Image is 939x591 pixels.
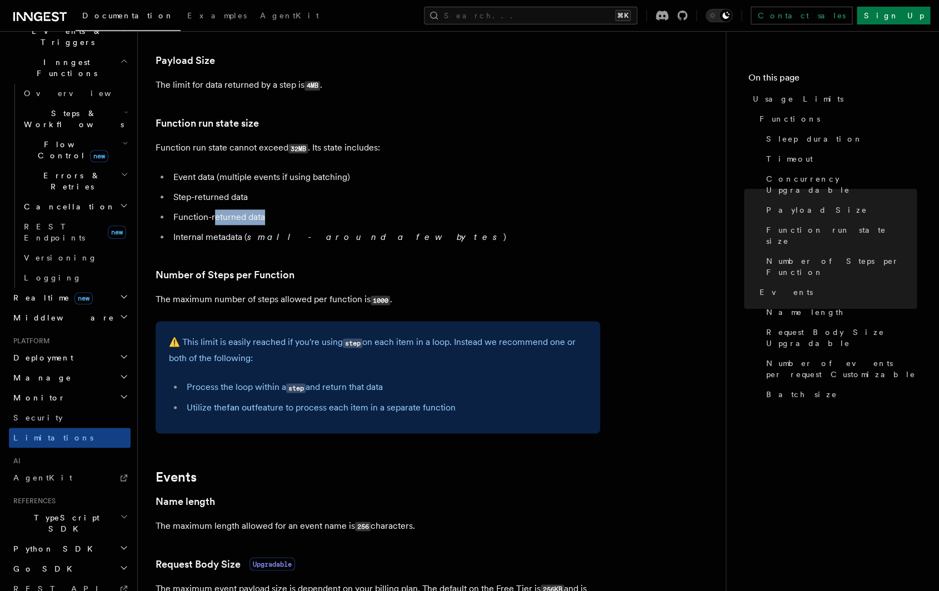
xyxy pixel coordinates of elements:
span: AgentKit [260,11,319,20]
span: Deployment [9,352,73,363]
li: Event data (multiple events if using batching) [170,169,600,185]
span: AI [9,457,21,465]
a: Overview [19,83,131,103]
p: The maximum length allowed for an event name is characters. [156,518,600,534]
code: step [343,338,362,348]
kbd: ⌘K [615,10,631,21]
span: new [90,150,108,162]
span: Realtime [9,292,93,303]
code: 32MB [288,144,308,153]
span: Limitations [13,433,93,442]
span: Functions [760,113,820,124]
li: Internal metadata ( ) [170,229,600,245]
a: Sleep duration [762,129,917,149]
span: Python SDK [9,543,99,554]
a: Sign Up [857,7,930,24]
span: Security [13,413,63,422]
span: Request Body Size Upgradable [766,327,917,349]
a: Security [9,408,131,428]
span: Versioning [24,253,97,262]
span: REST Endpoints [24,222,85,242]
a: Request Body SizeUpgradable [156,556,295,572]
span: Platform [9,337,50,345]
a: Timeout [762,149,917,169]
span: Flow Control [19,139,122,161]
button: Steps & Workflows [19,103,131,134]
button: Middleware [9,308,131,328]
a: Function run state size [156,116,259,131]
a: Payload Size [156,53,215,68]
button: Monitor [9,388,131,408]
span: Middleware [9,312,114,323]
span: Steps & Workflows [19,108,124,130]
a: Functions [755,109,917,129]
span: Go SDK [9,563,79,574]
button: Manage [9,368,131,388]
a: Events [755,282,917,302]
p: ⚠️ This limit is easily reached if you're using on each item in a loop. Instead we recommend one ... [169,334,587,366]
a: Contact sales [751,7,852,24]
span: new [74,292,93,304]
span: Examples [187,11,247,20]
span: Concurrency Upgradable [766,173,917,196]
span: new [108,226,126,239]
a: Usage Limits [748,89,917,109]
div: Inngest Functions [9,83,131,288]
li: Step-returned data [170,189,600,205]
a: Request Body Size Upgradable [762,322,917,353]
span: References [9,497,56,505]
a: Documentation [76,3,181,31]
a: Examples [181,3,253,30]
a: Concurrency Upgradable [762,169,917,200]
span: Name length [766,307,844,318]
span: Documentation [82,11,174,20]
span: Payload Size [766,204,867,216]
a: fan out [227,402,255,413]
a: Limitations [9,428,131,448]
button: Python SDK [9,539,131,559]
li: Process the loop within a and return that data [183,379,587,395]
span: Events & Triggers [9,26,121,48]
span: Overview [24,89,138,98]
p: The maximum number of steps allowed per function is . [156,292,600,308]
code: 4MB [304,81,320,91]
code: 256 [355,522,371,531]
span: TypeScript SDK [9,512,120,534]
a: Function run state size [762,220,917,251]
span: Batch size [766,389,837,400]
a: Name length [762,302,917,322]
span: Events [760,287,813,298]
em: small - around a few bytes [247,232,503,242]
button: Inngest Functions [9,52,131,83]
span: Number of events per request Customizable [766,358,917,380]
span: Cancellation [19,201,116,212]
span: Logging [24,273,82,282]
a: Number of events per request Customizable [762,353,917,384]
span: Sleep duration [766,133,863,144]
p: Function run state cannot exceed . Its state includes: [156,140,600,156]
span: Inngest Functions [9,57,120,79]
a: Batch size [762,384,917,404]
span: Number of Steps per Function [766,256,917,278]
li: Utilize the feature to process each item in a separate function [183,400,587,415]
h4: On this page [748,71,917,89]
a: Versioning [19,248,131,268]
button: Toggle dark mode [706,9,732,22]
button: Events & Triggers [9,21,131,52]
a: Number of Steps per Function [156,267,294,283]
span: Upgradable [249,557,295,570]
button: Deployment [9,348,131,368]
span: Function run state size [766,224,917,247]
p: The limit for data returned by a step is . [156,77,600,93]
a: Number of Steps per Function [762,251,917,282]
button: Errors & Retries [19,166,131,197]
li: Function-returned data [170,209,600,225]
a: Payload Size [762,200,917,220]
a: AgentKit [253,3,326,30]
a: AgentKit [9,468,131,488]
a: Events [156,469,197,484]
button: Realtimenew [9,288,131,308]
button: Cancellation [19,197,131,217]
button: Flow Controlnew [19,134,131,166]
button: TypeScript SDK [9,508,131,539]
